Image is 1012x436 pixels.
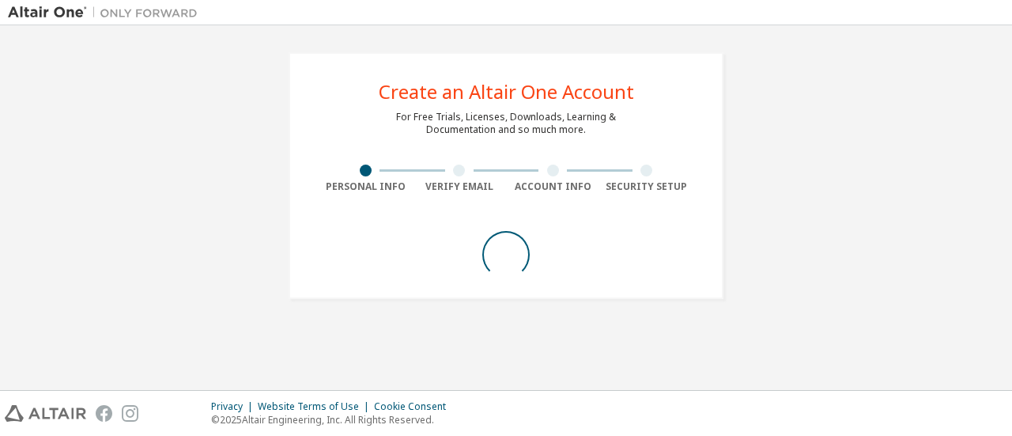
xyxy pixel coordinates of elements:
img: altair_logo.svg [5,405,86,422]
img: instagram.svg [122,405,138,422]
div: Privacy [211,400,258,413]
div: For Free Trials, Licenses, Downloads, Learning & Documentation and so much more. [396,111,616,136]
div: Create an Altair One Account [379,82,634,101]
p: © 2025 Altair Engineering, Inc. All Rights Reserved. [211,413,455,427]
div: Account Info [506,180,600,193]
div: Website Terms of Use [258,400,374,413]
div: Verify Email [413,180,507,193]
div: Personal Info [319,180,413,193]
img: Altair One [8,5,206,21]
img: facebook.svg [96,405,112,422]
div: Cookie Consent [374,400,455,413]
div: Security Setup [600,180,694,193]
